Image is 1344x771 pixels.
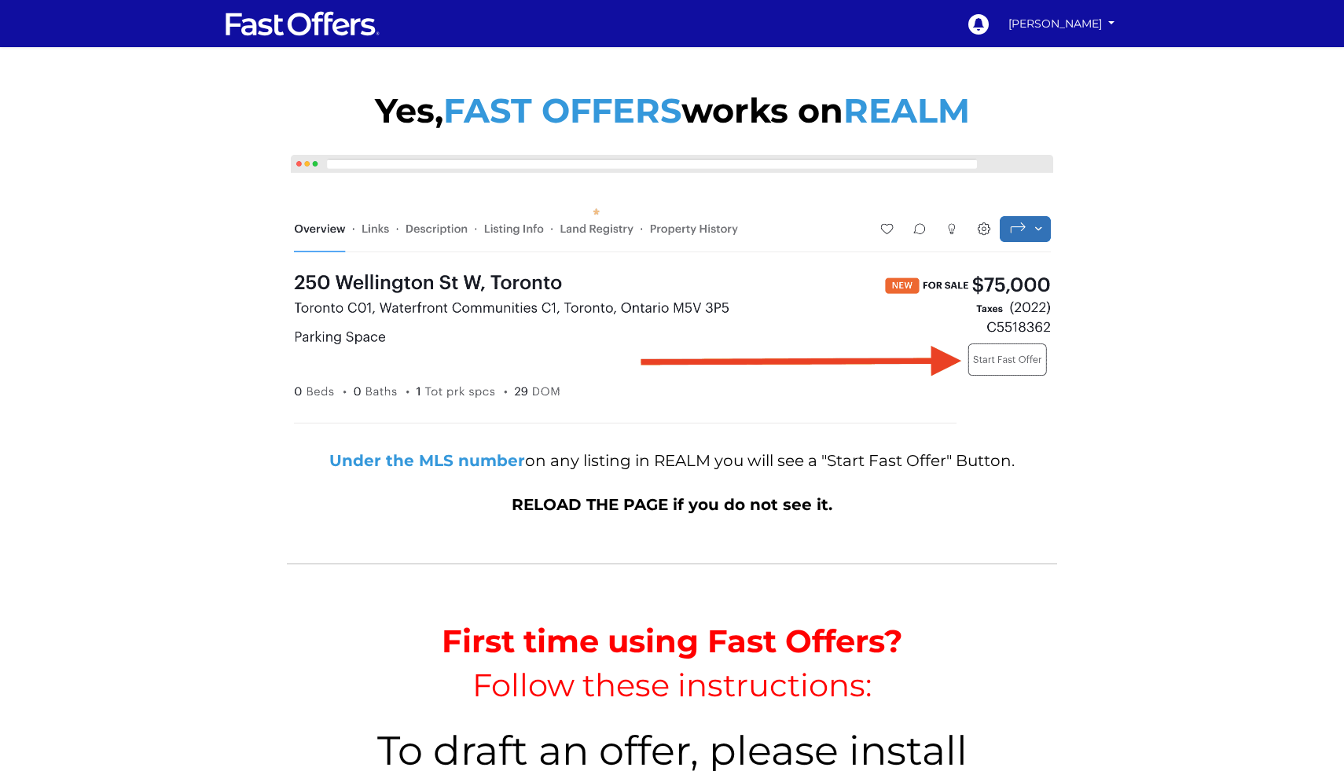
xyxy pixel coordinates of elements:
[287,87,1057,134] p: Yes, works on
[287,663,1057,707] p: Follow these instructions:
[1003,10,1120,38] a: [PERSON_NAME]
[287,450,1057,472] p: on any listing in REALM you will see a "Start Fast Offer" Button.
[843,90,970,131] span: REALM
[443,90,681,131] span: FAST OFFERS
[442,622,903,660] strong: First time using Fast Offers?
[329,451,525,470] strong: Under the MLS number
[512,495,832,514] span: RELOAD THE PAGE if you do not see it.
